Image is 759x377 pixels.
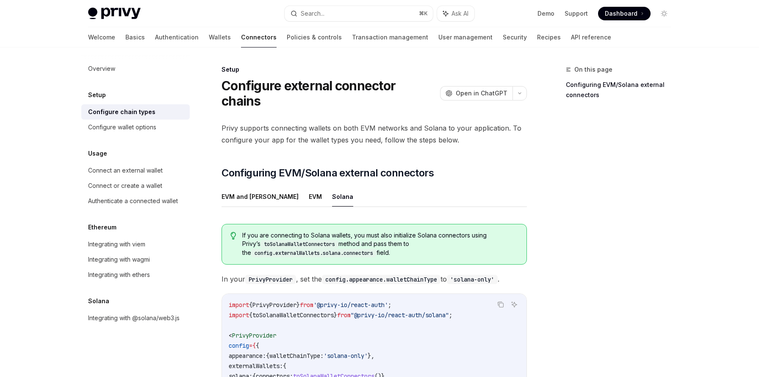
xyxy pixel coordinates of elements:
[88,181,162,191] div: Connect or create a wallet
[88,270,150,280] div: Integrating with ethers
[368,352,374,360] span: },
[88,239,145,249] div: Integrating with viem
[324,352,368,360] span: 'solana-only'
[88,90,106,100] h5: Setup
[598,7,651,20] a: Dashboard
[230,232,236,240] svg: Tip
[81,252,190,267] a: Integrating with wagmi
[249,301,252,309] span: {
[81,310,190,326] a: Integrating with @solana/web3.js
[574,64,612,75] span: On this page
[252,311,334,319] span: toSolanaWalletConnectors
[222,273,527,285] span: In your , set the to .
[334,311,337,319] span: }
[252,342,256,349] span: {
[81,120,190,135] a: Configure wallet options
[456,89,507,98] span: Open in ChatGPT
[88,254,150,265] div: Integrating with wagmi
[81,61,190,76] a: Overview
[437,6,474,21] button: Ask AI
[81,178,190,193] a: Connect or create a wallet
[352,27,428,47] a: Transaction management
[447,275,498,284] code: 'solana-only'
[229,362,283,370] span: externalWallets:
[285,6,433,21] button: Search...⌘K
[537,27,561,47] a: Recipes
[449,311,452,319] span: ;
[287,27,342,47] a: Policies & controls
[503,27,527,47] a: Security
[269,352,324,360] span: walletChainType:
[283,362,286,370] span: {
[232,332,276,339] span: PrivyProvider
[88,222,116,232] h5: Ethereum
[566,78,678,102] a: Configuring EVM/Solana external connectors
[222,122,527,146] span: Privy supports connecting wallets on both EVM networks and Solana to your application. To configu...
[300,301,313,309] span: from
[438,27,493,47] a: User management
[332,187,353,207] button: Solana
[229,342,249,349] span: config
[419,10,428,17] span: ⌘ K
[251,249,377,257] code: config.externalWallets.solana.connectors
[309,187,322,207] button: EVM
[313,301,388,309] span: '@privy-io/react-auth'
[88,107,155,117] div: Configure chain types
[88,64,115,74] div: Overview
[81,237,190,252] a: Integrating with viem
[88,122,156,132] div: Configure wallet options
[125,27,145,47] a: Basics
[81,163,190,178] a: Connect an external wallet
[657,7,671,20] button: Toggle dark mode
[241,27,277,47] a: Connectors
[571,27,611,47] a: API reference
[229,332,232,339] span: <
[537,9,554,18] a: Demo
[88,296,109,306] h5: Solana
[565,9,588,18] a: Support
[242,231,518,257] span: If you are connecting to Solana wallets, you must also initialize Solana connectors using Privy’s...
[249,342,252,349] span: =
[88,27,115,47] a: Welcome
[388,301,391,309] span: ;
[351,311,449,319] span: "@privy-io/react-auth/solana"
[296,301,300,309] span: }
[81,104,190,120] a: Configure chain types
[245,275,296,284] code: PrivyProvider
[88,196,178,206] div: Authenticate a connected wallet
[322,275,440,284] code: config.appearance.walletChainType
[266,352,269,360] span: {
[452,9,468,18] span: Ask AI
[440,86,512,101] button: Open in ChatGPT
[88,165,163,176] div: Connect an external wallet
[81,193,190,209] a: Authenticate a connected wallet
[155,27,199,47] a: Authentication
[222,78,437,109] h1: Configure external connector chains
[509,299,520,310] button: Ask AI
[222,166,434,180] span: Configuring EVM/Solana external connectors
[222,187,299,207] button: EVM and [PERSON_NAME]
[88,8,141,20] img: light logo
[81,267,190,282] a: Integrating with ethers
[256,342,259,349] span: {
[88,313,180,323] div: Integrating with @solana/web3.js
[337,311,351,319] span: from
[209,27,231,47] a: Wallets
[229,311,249,319] span: import
[229,301,249,309] span: import
[88,148,107,159] h5: Usage
[605,9,637,18] span: Dashboard
[252,301,296,309] span: PrivyProvider
[260,240,338,249] code: toSolanaWalletConnectors
[249,311,252,319] span: {
[495,299,506,310] button: Copy the contents from the code block
[222,65,527,74] div: Setup
[301,8,324,19] div: Search...
[229,352,266,360] span: appearance:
